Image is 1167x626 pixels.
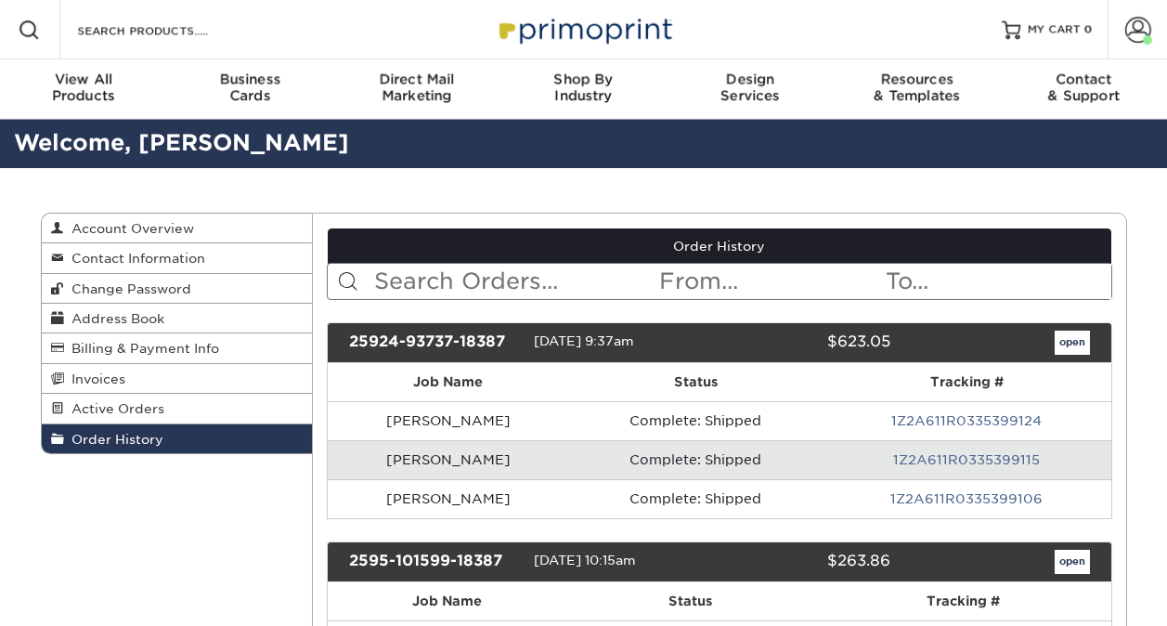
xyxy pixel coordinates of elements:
a: 1Z2A611R0335399124 [891,413,1042,428]
a: Active Orders [42,394,313,424]
td: Complete: Shipped [569,440,823,479]
div: $263.86 [706,550,904,574]
a: open [1055,331,1090,355]
a: Contact& Support [1000,59,1167,119]
div: & Templates [834,71,1001,104]
td: [PERSON_NAME] [328,440,569,479]
span: [DATE] 9:37am [534,333,634,348]
span: Change Password [64,281,191,296]
span: Contact [1000,71,1167,87]
div: 2595-101599-18387 [335,550,534,574]
span: Account Overview [64,221,194,236]
div: Services [667,71,834,104]
a: DesignServices [667,59,834,119]
a: Resources& Templates [834,59,1001,119]
input: From... [657,264,884,299]
td: Complete: Shipped [569,401,823,440]
a: 1Z2A611R0335399106 [890,491,1043,506]
div: $623.05 [706,331,904,355]
img: Primoprint [491,9,677,49]
th: Status [569,363,823,401]
a: Shop ByIndustry [500,59,668,119]
input: SEARCH PRODUCTS..... [75,19,256,41]
th: Tracking # [823,363,1110,401]
span: Shop By [500,71,668,87]
a: Contact Information [42,243,313,273]
td: Complete: Shipped [569,479,823,518]
input: Search Orders... [372,264,657,299]
a: 1Z2A611R0335399115 [893,452,1040,467]
div: 25924-93737-18387 [335,331,534,355]
span: Contact Information [64,251,205,266]
a: Direct MailMarketing [333,59,500,119]
span: Resources [834,71,1001,87]
span: Billing & Payment Info [64,341,219,356]
span: Active Orders [64,401,164,416]
input: To... [884,264,1110,299]
a: Account Overview [42,214,313,243]
th: Tracking # [816,582,1111,620]
span: MY CART [1028,22,1081,38]
a: Invoices [42,364,313,394]
div: & Support [1000,71,1167,104]
span: Business [167,71,334,87]
a: Order History [42,424,313,453]
span: Direct Mail [333,71,500,87]
div: Marketing [333,71,500,104]
a: Address Book [42,304,313,333]
a: BusinessCards [167,59,334,119]
th: Job Name [328,582,565,620]
th: Status [565,582,816,620]
span: Order History [64,432,163,447]
td: [PERSON_NAME] [328,401,569,440]
a: Order History [328,228,1111,264]
span: Design [667,71,834,87]
td: [PERSON_NAME] [328,479,569,518]
div: Cards [167,71,334,104]
span: Address Book [64,311,164,326]
div: Industry [500,71,668,104]
a: Billing & Payment Info [42,333,313,363]
span: Invoices [64,372,125,386]
span: 0 [1084,23,1093,36]
th: Job Name [328,363,569,401]
a: open [1055,550,1090,574]
span: [DATE] 10:15am [534,553,636,567]
a: Change Password [42,274,313,304]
